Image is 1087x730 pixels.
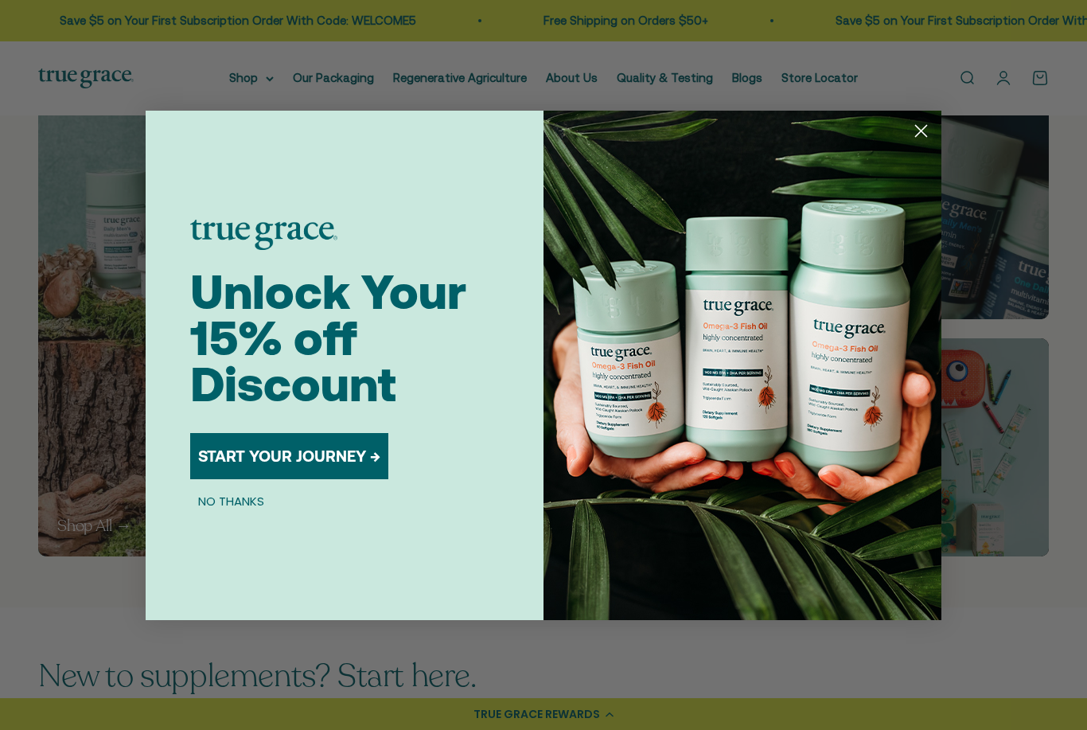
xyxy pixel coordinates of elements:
img: logo placeholder [190,220,337,250]
button: START YOUR JOURNEY → [190,433,388,479]
span: Unlock Your 15% off Discount [190,264,466,412]
button: Close dialog [907,117,935,145]
img: 098727d5-50f8-4f9b-9554-844bb8da1403.jpeg [543,111,941,620]
button: NO THANKS [190,492,272,511]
